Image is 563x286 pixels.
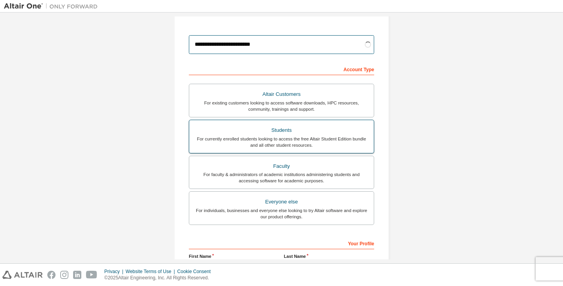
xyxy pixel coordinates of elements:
div: Your Profile [189,237,374,249]
div: Privacy [104,268,126,275]
div: For currently enrolled students looking to access the free Altair Student Edition bundle and all ... [194,136,369,148]
div: Everyone else [194,196,369,207]
label: Last Name [284,253,374,259]
img: instagram.svg [60,271,68,279]
div: Account Type [189,63,374,75]
div: Students [194,125,369,136]
div: For faculty & administrators of academic institutions administering students and accessing softwa... [194,171,369,184]
div: Cookie Consent [177,268,215,275]
div: For individuals, businesses and everyone else looking to try Altair software and explore our prod... [194,207,369,220]
img: youtube.svg [86,271,97,279]
div: For existing customers looking to access software downloads, HPC resources, community, trainings ... [194,100,369,112]
img: facebook.svg [47,271,56,279]
img: linkedin.svg [73,271,81,279]
label: First Name [189,253,279,259]
div: Faculty [194,161,369,172]
img: altair_logo.svg [2,271,43,279]
div: Altair Customers [194,89,369,100]
p: © 2025 Altair Engineering, Inc. All Rights Reserved. [104,275,215,281]
div: Website Terms of Use [126,268,177,275]
img: Altair One [4,2,102,10]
